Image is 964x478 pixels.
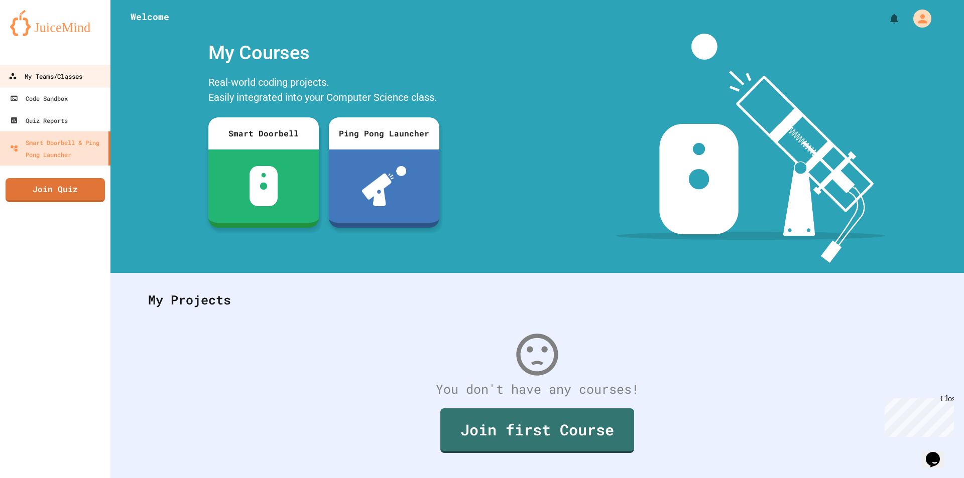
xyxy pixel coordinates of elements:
[9,70,82,83] div: My Teams/Classes
[870,10,903,27] div: My Notifications
[250,166,278,206] img: sdb-white.svg
[138,380,936,399] div: You don't have any courses!
[208,117,319,149] div: Smart Doorbell
[203,34,444,72] div: My Courses
[138,280,936,320] div: My Projects
[10,114,68,126] div: Quiz Reports
[440,408,634,453] a: Join first Course
[362,166,407,206] img: ppl-with-ball.png
[903,7,934,30] div: My Account
[4,4,69,64] div: Chat with us now!Close
[10,136,104,161] div: Smart Doorbell & Ping Pong Launcher
[616,34,885,263] img: banner-image-my-projects.png
[10,92,68,104] div: Code Sandbox
[6,178,105,202] a: Join Quiz
[881,394,954,437] iframe: chat widget
[203,72,444,110] div: Real-world coding projects. Easily integrated into your Computer Science class.
[329,117,439,149] div: Ping Pong Launcher
[10,10,100,36] img: logo-orange.svg
[922,438,954,468] iframe: chat widget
